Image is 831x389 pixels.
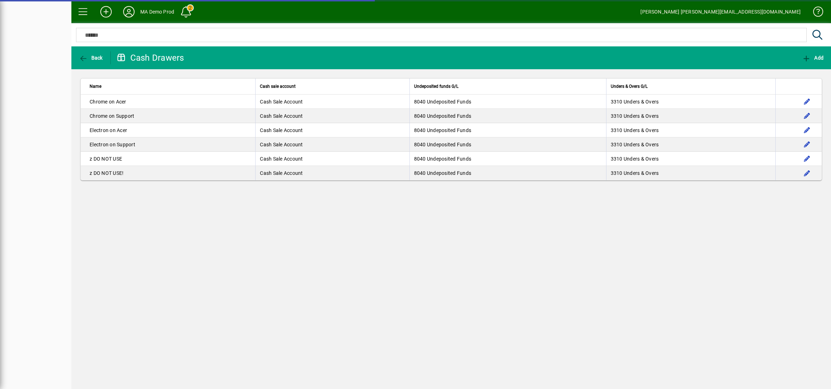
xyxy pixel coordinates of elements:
[117,5,140,18] button: Profile
[255,137,409,152] td: Cash Sale Account
[801,139,813,150] button: Edit
[606,152,775,166] td: 3310 Unders & Overs
[81,109,255,123] td: Chrome on Support
[640,6,801,17] div: [PERSON_NAME] [PERSON_NAME][EMAIL_ADDRESS][DOMAIN_NAME]
[414,82,458,90] span: Undeposited funds G/L
[255,123,409,137] td: Cash Sale Account
[409,152,606,166] td: 8040 Undeposited Funds
[801,167,813,179] button: Edit
[808,1,822,25] a: Knowledge Base
[90,82,101,90] span: Name
[81,137,255,152] td: Electron on Support
[81,152,255,166] td: z DO NOT USE
[255,152,409,166] td: Cash Sale Account
[606,123,775,137] td: 3310 Unders & Overs
[409,123,606,137] td: 8040 Undeposited Funds
[606,95,775,109] td: 3310 Unders & Overs
[116,52,184,64] div: Cash Drawers
[801,153,813,165] button: Edit
[409,137,606,152] td: 8040 Undeposited Funds
[606,166,775,180] td: 3310 Unders & Overs
[611,82,648,90] span: Unders & Overs G/L
[801,96,813,107] button: Edit
[81,123,255,137] td: Electron on Acer
[79,55,103,61] span: Back
[409,95,606,109] td: 8040 Undeposited Funds
[260,82,296,90] span: Cash sale account
[801,110,813,122] button: Edit
[255,95,409,109] td: Cash Sale Account
[800,51,825,64] button: Add
[77,51,105,64] button: Back
[606,137,775,152] td: 3310 Unders & Overs
[71,51,111,64] app-page-header-button: Back
[95,5,117,18] button: Add
[255,166,409,180] td: Cash Sale Account
[81,166,255,180] td: z DO NOT USE!
[409,166,606,180] td: 8040 Undeposited Funds
[81,95,255,109] td: Chrome on Acer
[409,109,606,123] td: 8040 Undeposited Funds
[802,55,824,61] span: Add
[801,125,813,136] button: Edit
[140,6,174,17] div: MA Demo Prod
[606,109,775,123] td: 3310 Unders & Overs
[255,109,409,123] td: Cash Sale Account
